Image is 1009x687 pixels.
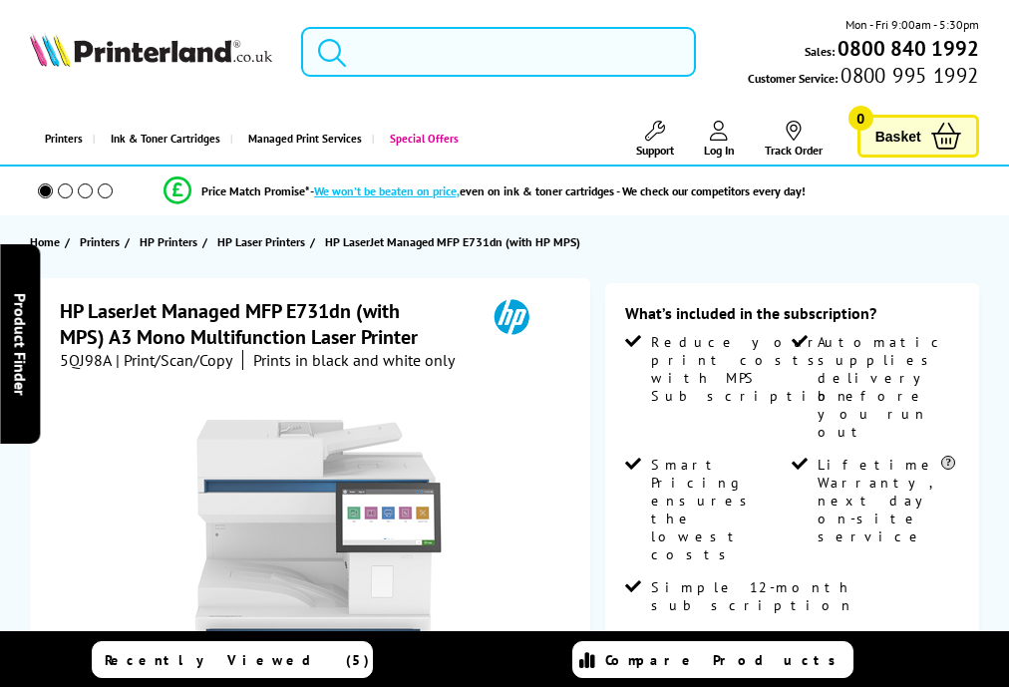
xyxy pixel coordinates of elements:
a: Special Offers [372,114,469,165]
a: Compare Products [572,641,853,678]
a: Printerland Logo [30,33,271,71]
a: Printers [30,114,93,165]
a: Basket 0 [857,115,979,158]
img: HP [466,298,557,335]
span: flex-contract-details [651,578,854,614]
span: 0 [848,106,873,131]
span: Home [30,231,60,252]
a: HP Printers [140,231,202,252]
span: HP LaserJet Managed MFP E731dn (with HP MPS) [325,234,580,249]
span: Customer Service: [748,66,978,88]
span: Log In [704,143,735,158]
i: Prints in black and white only [253,350,455,370]
span: flex-contract-details [818,456,938,545]
div: What’s included in the subscription? [625,303,959,333]
a: HP Laser Printers [217,231,310,252]
span: Product Finder [10,292,30,395]
h1: HP LaserJet Managed MFP E731dn (with MPS) A3 Mono Multifunction Laser Printer [60,298,466,350]
li: modal_Promise [10,173,959,208]
span: Support [636,143,674,158]
span: flex-contract-details [651,333,850,405]
span: | Print/Scan/Copy [116,350,232,370]
b: 0800 840 1992 [838,35,979,62]
a: Log In [704,121,735,158]
span: Price Match Promise* [201,183,310,198]
a: Home [30,231,65,252]
img: Printerland Logo [30,33,271,67]
span: Printers [80,231,120,252]
span: Basket [875,123,921,150]
span: flex-contract-details [818,333,955,441]
span: Mon - Fri 9:00am - 5:30pm [845,15,979,34]
a: Ink & Toner Cartridges [93,114,230,165]
span: We won’t be beaten on price, [314,183,460,198]
div: - even on ink & toner cartridges - We check our competitors every day! [310,183,806,198]
a: Track Order [765,121,823,158]
a: Recently Viewed (5) [92,641,373,678]
span: HP Printers [140,231,197,252]
span: flex-contract-details [651,456,789,563]
a: Managed Print Services [230,114,372,165]
a: Support [636,121,674,158]
a: Printers [80,231,125,252]
span: 0800 995 1992 [838,66,978,85]
span: Recently Viewed (5) [105,651,370,669]
span: Ink & Toner Cartridges [111,114,220,165]
a: 0800 840 1992 [835,39,979,58]
span: 5QJ98A [60,350,112,370]
span: Compare Products [605,651,846,669]
span: Sales: [805,42,835,61]
span: HP Laser Printers [217,231,305,252]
